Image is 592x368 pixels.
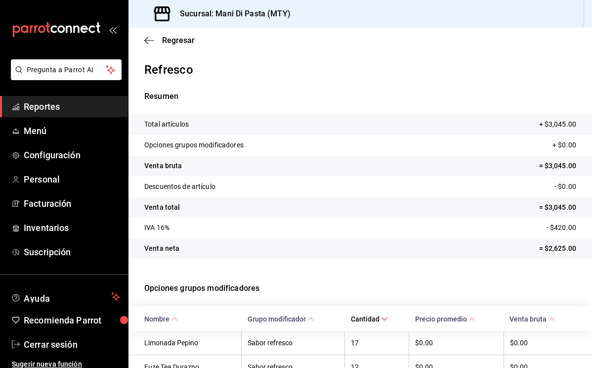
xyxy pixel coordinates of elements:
span: Nombre [144,315,178,323]
p: = $2,625.00 [539,243,576,254]
th: Sabor refresco [242,331,345,355]
button: Pregunta a Parrot AI [11,59,122,80]
span: Recomienda Parrot [24,314,120,327]
p: Venta bruta [144,161,182,171]
span: Menú [24,124,120,138]
p: Opciones grupos modificadores [144,271,576,306]
p: = $3,045.00 [539,202,576,213]
p: Resumen [144,91,576,102]
button: Regresar [144,36,195,45]
span: Cerrar sesión [24,338,120,351]
p: - $420.00 [547,223,576,233]
th: $0.00 [504,331,592,355]
span: Pregunta a Parrot AI [27,65,106,75]
p: Opciones grupos modificadores [144,140,244,150]
p: = $3,045.00 [539,161,576,171]
span: Facturación [24,197,120,210]
span: Regresar [162,36,195,45]
th: 17 [345,331,409,355]
span: Venta bruta [509,315,555,323]
h3: Sucursal: Mani Di Pasta (MTY) [172,8,291,20]
span: Personal [24,173,120,186]
p: Venta total [144,202,180,213]
p: Refresco [144,61,576,79]
span: Grupo modificador [248,315,314,323]
th: $0.00 [409,331,504,355]
p: Venta neta [144,243,179,254]
button: open_drawer_menu [109,26,117,34]
p: - $0.00 [554,182,576,192]
a: Pregunta a Parrot AI [7,72,122,82]
p: Total artículos [144,119,189,130]
span: Inventarios [24,221,120,234]
th: Limonada Pepino [128,331,242,355]
span: Suscripción [24,245,120,259]
span: Configuración [24,148,120,162]
p: IVA 16% [144,223,169,233]
span: Ayuda [24,291,107,303]
p: + $0.00 [552,140,576,150]
span: Cantidad [351,315,388,323]
p: + $3,045.00 [539,119,576,130]
p: Descuentos de artículo [144,182,215,192]
span: Reportes [24,100,120,113]
span: Precio promedio [415,315,475,323]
